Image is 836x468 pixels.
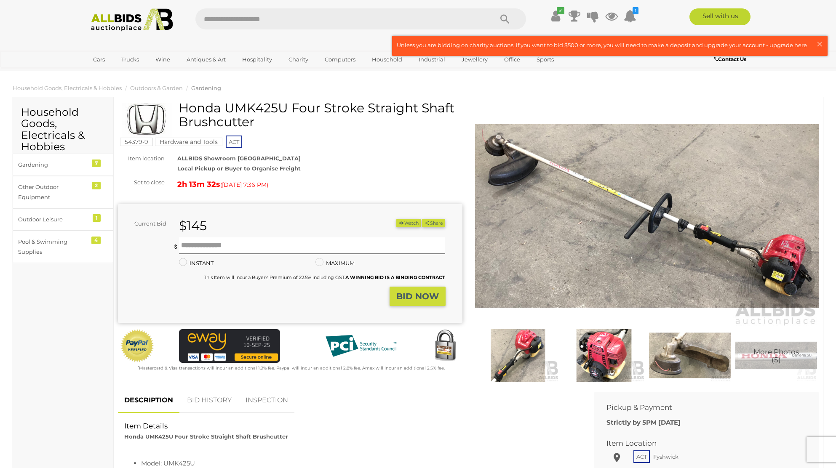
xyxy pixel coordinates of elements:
div: Outdoor Leisure [18,215,88,224]
a: Computers [319,53,361,66]
img: PCI DSS compliant [319,329,403,363]
div: 1 [93,214,101,222]
a: INSPECTION [239,388,294,413]
a: ✔ [550,8,562,24]
a: Hardware and Tools [155,138,222,145]
h2: Household Goods, Electricals & Hobbies [21,106,105,153]
small: This Item will incur a Buyer's Premium of 22.5% including GST. [204,274,445,280]
button: Search [484,8,526,29]
span: ACT [226,136,242,148]
a: Outdoor Leisure 1 [13,208,113,231]
img: Honda UMK425U Four Stroke Straight Shaft Brushcutter [649,329,731,382]
a: 1 [624,8,636,24]
a: Wine [150,53,176,66]
a: Antiques & Art [181,53,231,66]
b: A WINNING BID IS A BINDING CONTRACT [345,274,445,280]
a: Cars [88,53,110,66]
h1: Honda UMK425U Four Stroke Straight Shaft Brushcutter [122,101,460,129]
a: Household [366,53,408,66]
a: Outdoors & Garden [130,85,183,91]
span: ( ) [220,181,268,188]
div: Pool & Swimming Supplies [18,237,88,257]
a: Other Outdoor Equipment 2 [13,176,113,208]
a: Sell with us [689,8,751,25]
img: Official PayPal Seal [120,329,155,363]
i: ✔ [557,7,564,14]
strong: 2h 13m 32s [177,180,220,189]
mark: Hardware and Tools [155,138,222,146]
h2: Pickup & Payment [606,404,794,412]
a: Sports [531,53,559,66]
label: MAXIMUM [315,258,355,268]
a: Gardening [191,85,221,91]
h2: Item Location [606,439,794,447]
mark: 54379-9 [120,138,153,146]
a: Household Goods, Electricals & Hobbies [13,85,122,91]
img: Honda UMK425U Four Stroke Straight Shaft Brushcutter [475,105,820,327]
a: Pool & Swimming Supplies 4 [13,231,113,263]
span: Fyshwick [651,451,681,462]
img: Honda UMK425U Four Stroke Straight Shaft Brushcutter [563,329,645,382]
div: Current Bid [118,219,173,229]
button: Share [422,219,445,228]
strong: BID NOW [396,291,439,301]
div: Other Outdoor Equipment [18,182,88,202]
li: Watch this item [396,219,421,228]
div: 2 [92,182,101,189]
span: [DATE] 7:36 PM [222,181,267,189]
a: Trucks [116,53,144,66]
img: Honda UMK425U Four Stroke Straight Shaft Brushcutter [477,329,559,382]
a: Jewellery [456,53,493,66]
img: eWAY Payment Gateway [179,329,280,363]
div: 4 [91,237,101,244]
a: DESCRIPTION [118,388,179,413]
a: Office [499,53,526,66]
img: Honda UMK425U Four Stroke Straight Shaft Brushcutter [122,103,172,137]
strong: ALLBIDS Showroom [GEOGRAPHIC_DATA] [177,155,301,162]
a: Charity [283,53,314,66]
img: Honda UMK425U Four Stroke Straight Shaft Brushcutter [735,329,817,382]
a: Gardening 7 [13,154,113,176]
b: Strictly by 5PM [DATE] [606,418,681,426]
a: BID HISTORY [181,388,238,413]
strong: Local Pickup or Buyer to Organise Freight [177,165,301,172]
strong: $145 [179,218,207,234]
span: × [816,36,823,52]
span: More Photos (5) [753,348,799,364]
strong: Honda UMK425U Four Stroke Straight Shaft Brushcutter [124,433,288,440]
button: BID NOW [390,287,446,306]
b: Contact Us [714,56,746,62]
i: 1 [633,7,638,14]
a: More Photos(5) [735,329,817,382]
a: 54379-9 [120,138,153,145]
img: Allbids.com.au [86,8,178,32]
a: Hospitality [237,53,278,66]
img: Secured by Rapid SSL [428,329,462,363]
small: Mastercard & Visa transactions will incur an additional 1.9% fee. Paypal will incur an additional... [138,365,445,371]
div: 7 [92,160,101,167]
button: Watch [396,219,421,228]
div: Set to close [112,178,171,187]
a: Contact Us [714,55,748,64]
a: Industrial [413,53,451,66]
h2: Item Details [124,422,575,430]
span: ACT [633,450,650,463]
a: [GEOGRAPHIC_DATA] [88,66,158,80]
div: Item location [112,154,171,163]
label: INSTANT [179,258,214,268]
div: Gardening [18,160,88,170]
